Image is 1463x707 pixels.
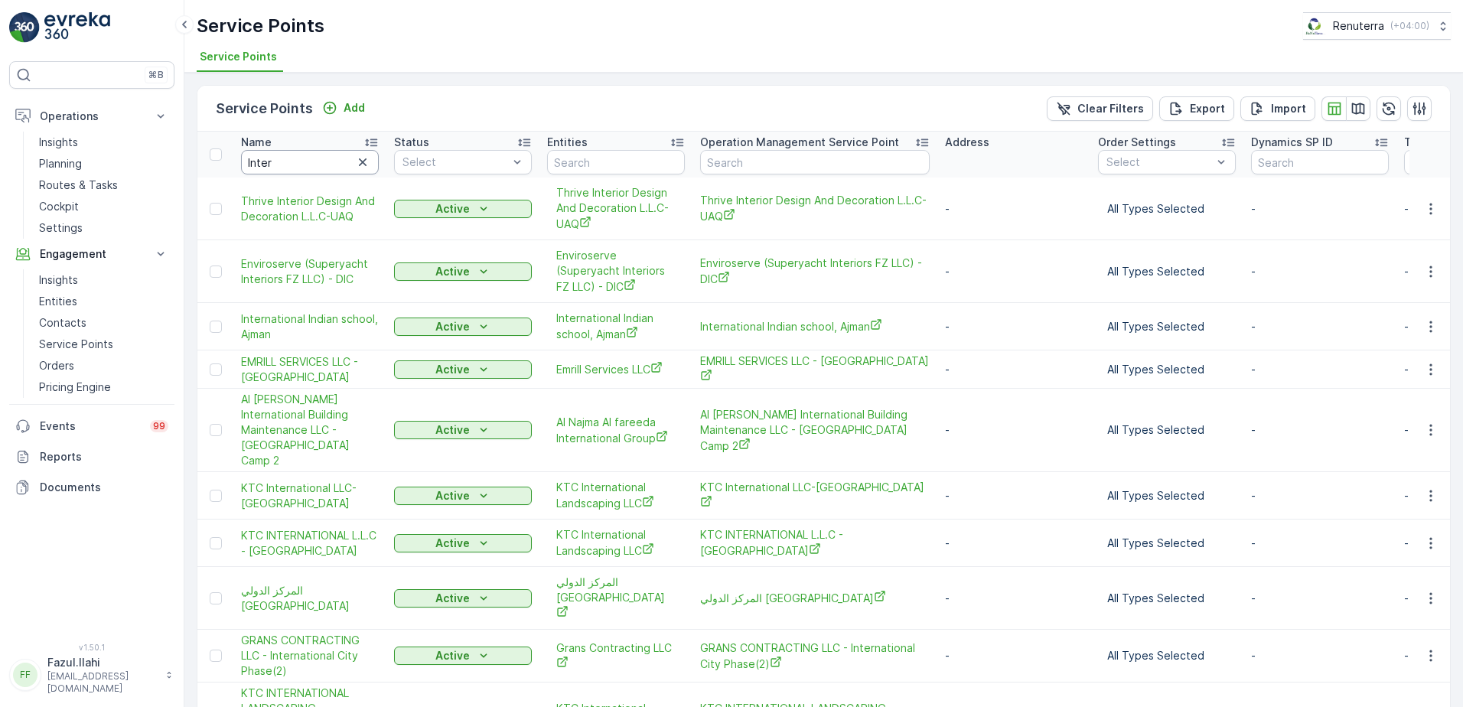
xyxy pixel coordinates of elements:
p: - [1251,536,1389,551]
img: Screenshot_2024-07-26_at_13.33.01.png [1303,18,1327,34]
button: Active [394,589,532,608]
a: Insights [33,132,174,153]
span: Thrive Interior Design And Decoration L.L.C-UAQ [241,194,379,224]
button: Active [394,360,532,379]
p: Operation Management Service Point [700,135,899,150]
a: GRANS CONTRACTING LLC - International City Phase(2) [241,633,379,679]
button: FFFazul.Ilahi[EMAIL_ADDRESS][DOMAIN_NAME] [9,655,174,695]
button: Clear Filters [1047,96,1153,121]
p: Operations [40,109,144,124]
a: المركز الدولي الطبي International medical center [241,583,379,614]
span: EMRILL SERVICES LLC - [GEOGRAPHIC_DATA] [241,354,379,385]
a: Emrill Services LLC [556,361,676,377]
p: Pricing Engine [39,380,111,395]
input: Search [547,150,685,174]
p: All Types Selected [1107,536,1227,551]
p: Name [241,135,272,150]
div: FF [13,663,37,687]
p: All Types Selected [1107,362,1227,377]
a: Events99 [9,411,174,441]
p: Service Points [197,14,324,38]
span: المركز الدولي [GEOGRAPHIC_DATA] [241,583,379,614]
td: - [937,520,1090,567]
p: Select [402,155,508,170]
p: Service Points [39,337,113,352]
a: Thrive Interior Design And Decoration L.L.C-UAQ [700,193,930,224]
td: - [937,630,1090,683]
div: Toggle Row Selected [210,537,222,549]
p: Clear Filters [1077,101,1144,116]
p: - [1251,201,1389,217]
a: Orders [33,355,174,376]
p: Status [394,135,429,150]
a: Entities [33,291,174,312]
a: Enviroserve (Superyacht Interiors FZ LLC) - DIC [556,248,676,295]
a: International Indian school, Ajman [241,311,379,342]
input: Search [241,150,379,174]
p: - [1251,362,1389,377]
div: Toggle Row Selected [210,363,222,376]
a: Planning [33,153,174,174]
button: Active [394,200,532,218]
td: - [937,303,1090,350]
span: KTC International LLC-[GEOGRAPHIC_DATA] [241,481,379,511]
p: Contacts [39,315,86,331]
div: Toggle Row Selected [210,424,222,436]
a: Routes & Tasks [33,174,174,196]
img: logo [9,12,40,43]
p: Routes & Tasks [39,178,118,193]
p: Export [1190,101,1225,116]
a: Thrive Interior Design And Decoration L.L.C-UAQ [556,185,676,232]
button: Active [394,647,532,665]
p: All Types Selected [1107,422,1227,438]
a: Enviroserve (Superyacht Interiors FZ LLC) - DIC [241,256,379,287]
button: Export [1159,96,1234,121]
p: - [1251,422,1389,438]
p: Cockpit [39,199,79,214]
p: Active [435,264,470,279]
p: Active [435,362,470,377]
button: Active [394,318,532,336]
p: - [1251,591,1389,606]
a: KTC INTERNATIONAL L.L.C - Dubai Expo Village [700,527,930,559]
button: Add [316,99,371,117]
div: Toggle Row Selected [210,650,222,662]
p: Address [945,135,989,150]
a: KTC International Landscaping LLC [556,480,676,511]
a: EMRILL SERVICES LLC - Dubai International Academic City [241,354,379,385]
p: Settings [39,220,83,236]
p: Order Settings [1098,135,1176,150]
td: - [937,389,1090,472]
p: Import [1271,101,1306,116]
a: KTC INTERNATIONAL L.L.C - Dubai Expo Village [241,528,379,559]
a: International Indian school, Ajman [556,311,676,342]
a: Reports [9,441,174,472]
p: Active [435,488,470,503]
p: ( +04:00 ) [1390,20,1429,32]
td: - [937,240,1090,303]
button: Import [1240,96,1315,121]
p: ⌘B [148,69,164,81]
a: Al Najma Al Fareeda International Building Maintenance LLC - Sonapur Camp 2 [700,407,930,454]
p: Insights [39,135,78,150]
span: KTC International LLC-[GEOGRAPHIC_DATA] [700,480,930,511]
button: Renuterra(+04:00) [1303,12,1451,40]
span: Al [PERSON_NAME] International Building Maintenance LLC - [GEOGRAPHIC_DATA] Camp 2 [241,392,379,468]
a: KTC International Landscaping LLC [556,527,676,559]
p: Entities [39,294,77,309]
a: KTC International LLC-Coca Cola Arena [700,480,930,511]
p: [EMAIL_ADDRESS][DOMAIN_NAME] [47,670,158,695]
a: Settings [33,217,174,239]
a: GRANS CONTRACTING LLC - International City Phase(2) [700,640,930,672]
span: المركز الدولي [GEOGRAPHIC_DATA] [556,575,676,621]
a: KTC International LLC-Coca Cola Arena [241,481,379,511]
div: Toggle Row Selected [210,203,222,215]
